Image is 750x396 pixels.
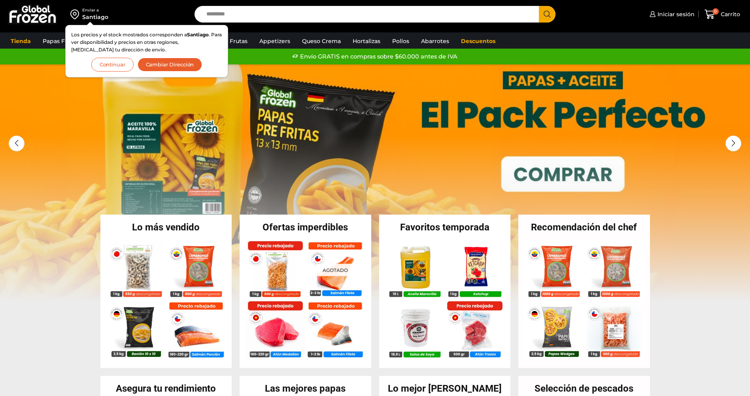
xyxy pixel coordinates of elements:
h2: Recomendación del chef [518,223,650,232]
span: Iniciar sesión [656,10,695,18]
strong: Santiago [187,32,209,38]
h2: Asegura tu rendimiento [100,384,232,393]
p: Agotado [317,264,353,276]
button: Continuar [91,58,134,72]
a: Queso Crema [298,34,345,49]
h2: Lo mejor [PERSON_NAME] [379,384,511,393]
a: Iniciar sesión [648,6,695,22]
a: Papas Fritas [39,34,81,49]
h2: Selección de pescados [518,384,650,393]
a: 0 Carrito [703,5,742,24]
a: Descuentos [457,34,499,49]
a: Abarrotes [417,34,453,49]
a: Hortalizas [349,34,384,49]
span: Carrito [719,10,740,18]
a: Tienda [7,34,35,49]
h2: Lo más vendido [100,223,232,232]
div: Previous slide [9,136,25,151]
button: Cambiar Dirección [138,58,202,72]
h2: Las mejores papas [240,384,371,393]
img: address-field-icon.svg [70,8,82,21]
div: Enviar a [82,8,108,13]
a: Appetizers [255,34,294,49]
h2: Ofertas imperdibles [240,223,371,232]
a: Pollos [388,34,413,49]
button: Search button [539,6,555,23]
h2: Favoritos temporada [379,223,511,232]
div: Santiago [82,13,108,21]
p: Los precios y el stock mostrados corresponden a . Para ver disponibilidad y precios en otras regi... [71,31,222,54]
span: 0 [712,8,719,15]
div: Next slide [725,136,741,151]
